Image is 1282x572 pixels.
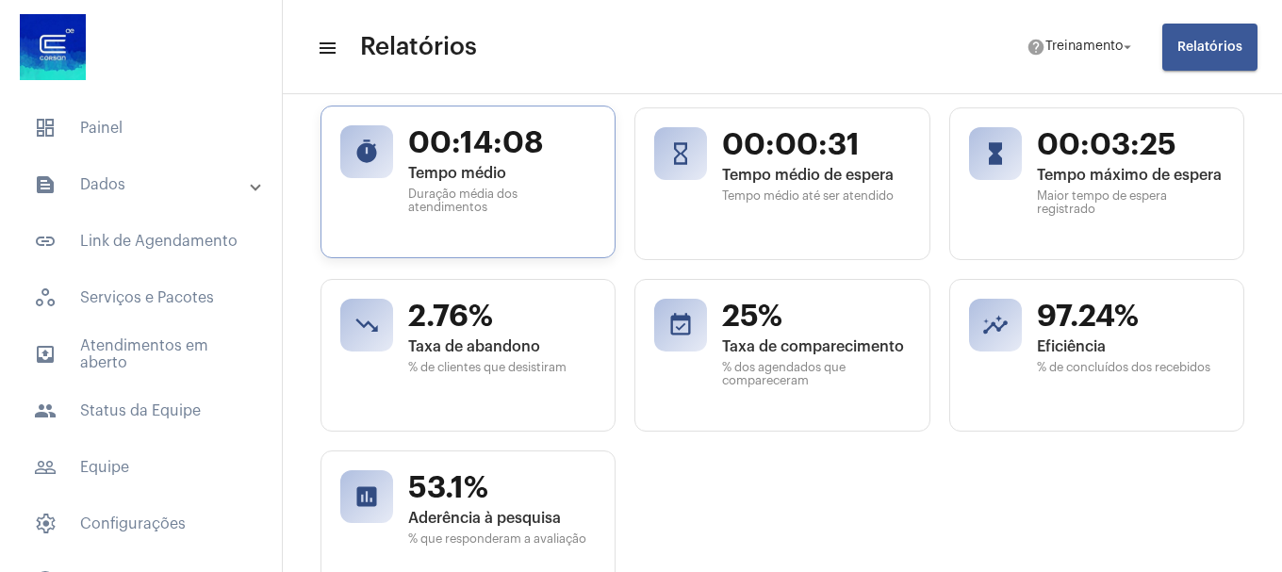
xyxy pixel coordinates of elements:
[19,388,263,433] span: Status da Equipe
[1162,24,1257,71] button: Relatórios
[19,219,263,264] span: Link de Agendamento
[34,173,57,196] mat-icon: sidenav icon
[408,361,596,374] span: % de clientes que desistiram
[19,501,263,547] span: Configurações
[408,165,596,182] span: Tempo médio
[1119,39,1136,56] mat-icon: arrow_drop_down
[1177,41,1242,54] span: Relatórios
[722,361,910,387] span: % dos agendados que compareceram
[1045,41,1123,54] span: Treinamento
[408,470,596,506] span: 53.1%
[982,312,1009,338] mat-icon: insights
[19,275,263,320] span: Serviços e Pacotes
[1037,189,1224,216] span: Maior tempo de espera registrado
[722,167,910,184] span: Tempo médio de espera
[34,173,252,196] mat-panel-title: Dados
[667,312,694,338] mat-icon: event_available
[15,9,90,85] img: d4669ae0-8c07-2337-4f67-34b0df7f5ae4.jpeg
[408,338,596,355] span: Taxa de abandono
[34,117,57,139] span: sidenav icon
[1037,127,1224,163] span: 00:03:25
[34,400,57,422] mat-icon: sidenav icon
[408,299,596,335] span: 2.76%
[1037,361,1224,374] span: % de concluídos dos recebidos
[408,510,596,527] span: Aderência à pesquisa
[722,127,910,163] span: 00:00:31
[19,332,263,377] span: Atendimentos em aberto
[19,106,263,151] span: Painel
[408,532,596,546] span: % que responderam a avaliação
[982,140,1009,167] mat-icon: hourglass_full
[317,37,336,59] mat-icon: sidenav icon
[34,456,57,479] mat-icon: sidenav icon
[1037,338,1224,355] span: Eficiência
[1037,167,1224,184] span: Tempo máximo de espera
[1027,38,1045,57] mat-icon: help
[360,32,477,62] span: Relatórios
[408,125,596,161] span: 00:14:08
[34,513,57,535] span: sidenav icon
[34,343,57,366] mat-icon: sidenav icon
[1037,299,1224,335] span: 97.24%
[34,230,57,253] mat-icon: sidenav icon
[19,445,263,490] span: Equipe
[11,162,282,207] mat-expansion-panel-header: sidenav iconDados
[353,483,380,510] mat-icon: poll
[1015,28,1147,66] button: Treinamento
[34,286,57,309] span: sidenav icon
[722,338,910,355] span: Taxa de comparecimento
[353,312,380,338] mat-icon: trending_down
[353,139,380,165] mat-icon: timer
[722,189,910,203] span: Tempo médio até ser atendido
[667,140,694,167] mat-icon: hourglass_empty
[408,188,596,214] span: Duração média dos atendimentos
[722,299,910,335] span: 25%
